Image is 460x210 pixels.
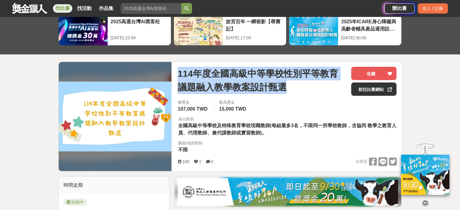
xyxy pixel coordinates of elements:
a: 2025高通台灣AI黑客松[DATE] 23:59 [58,15,171,46]
span: 全國高級中等學校及特殊教育學校現職教師(每組最多3名，不限同一所學校教師，含協同 教學之教育人員、代理教師、兼代課教師或實習教師)。 [178,123,396,135]
a: 2025年ICARE身心障礙與高齡者輔具產品通用設計競賽[DATE] 00:00 [289,15,402,46]
div: 2025年ICARE身心障礙與高齡者輔具產品通用設計競賽 [341,18,398,32]
span: 107,000 TWD [178,106,207,111]
span: 不限 [178,147,188,152]
div: 故宮百年 一瞬留影【尋寶記】 [226,18,283,32]
div: 國籍/地區限制 [178,140,203,146]
div: 登入 / 註冊 [418,3,448,14]
span: 總獎金 [178,99,209,105]
div: [DATE] 00:00 [341,35,398,41]
span: 投稿中 [64,199,87,206]
span: 114年度全國高級中等學校性別平等教育議題融入教學教案設計甄選 [178,67,346,94]
div: 時間走期 [59,177,169,194]
div: [DATE] 23:59 [111,35,168,41]
img: b0ef2173-5a9d-47ad-b0e3-de335e335c0a.jpg [178,178,398,205]
span: 0 [211,159,214,164]
span: 2 [199,159,201,164]
span: 100 [182,159,189,164]
button: 收藏 [351,67,396,80]
span: 15,000 TWD [219,106,246,111]
span: 分享至 [355,157,367,166]
div: 身分限制 [178,116,396,122]
a: 找比賽 [53,4,72,13]
span: 最高獎金 [219,99,248,105]
a: 辦比賽 [384,3,415,14]
a: 故宮百年 一瞬留影【尋寶記】[DATE] 17:00 [174,15,286,46]
img: ff197300-f8ee-455f-a0ae-06a3645bc375.jpg [401,155,449,195]
a: 前往比賽網站 [351,82,396,96]
input: 2025高通台灣AI黑客松 [121,3,181,14]
img: Cover Image [59,82,172,151]
div: [DATE] 17:00 [226,35,283,41]
a: 作品集 [96,4,116,13]
div: 2025高通台灣AI黑客松 [111,18,168,32]
a: 找活動 [75,4,94,13]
